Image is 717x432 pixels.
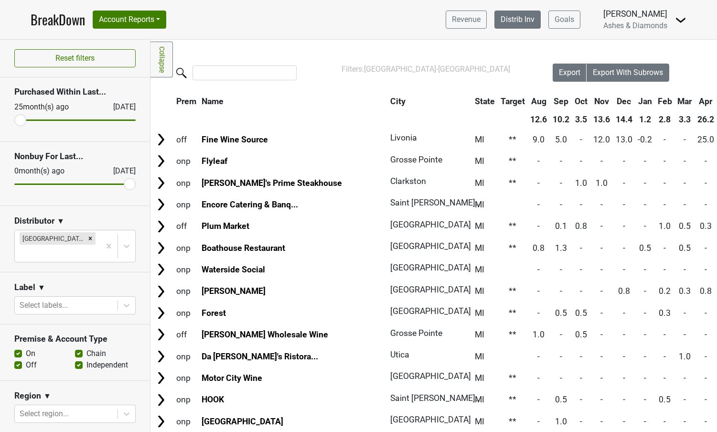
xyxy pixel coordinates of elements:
[555,221,567,231] span: 0.1
[154,414,168,429] img: Arrow right
[705,200,707,209] span: -
[537,200,540,209] span: -
[616,135,632,144] span: 13.0
[475,417,484,426] span: MI
[663,330,666,339] span: -
[663,243,666,253] span: -
[705,308,707,318] span: -
[623,330,625,339] span: -
[580,373,582,383] span: -
[174,129,199,150] td: off
[390,328,442,338] span: Grosse Pointe
[154,219,168,234] img: Arrow right
[600,417,603,426] span: -
[635,111,654,128] th: 1.2
[475,243,484,253] span: MI
[390,133,417,142] span: Livonia
[700,286,712,296] span: 0.8
[618,286,630,296] span: 0.8
[675,14,686,26] img: Dropdown Menu
[494,11,541,29] a: Distrib Inv
[635,93,654,110] th: Jan: activate to sort column ascending
[14,216,54,226] h3: Distributor
[174,346,199,367] td: onp
[202,352,318,361] a: Da [PERSON_NAME]'s Ristora...
[390,285,471,294] span: [GEOGRAPHIC_DATA]
[580,135,582,144] span: -
[695,93,717,110] th: Apr: activate to sort column ascending
[560,352,562,361] span: -
[644,286,646,296] span: -
[174,259,199,280] td: onp
[26,359,37,371] label: Off
[537,417,540,426] span: -
[705,395,707,404] span: -
[537,221,540,231] span: -
[600,308,603,318] span: -
[659,286,671,296] span: 0.2
[14,101,90,113] div: 25 month(s) ago
[663,417,666,426] span: -
[684,395,686,404] span: -
[202,97,224,106] span: Name
[86,359,128,371] label: Independent
[705,373,707,383] span: -
[675,93,695,110] th: Mar: activate to sort column ascending
[684,373,686,383] span: -
[475,286,484,296] span: MI
[154,284,168,299] img: Arrow right
[655,93,674,110] th: Feb: activate to sort column ascending
[580,265,582,274] span: -
[14,282,35,292] h3: Label
[623,352,625,361] span: -
[154,306,168,320] img: Arrow right
[390,155,442,164] span: Grosse Pointe
[537,395,540,404] span: -
[537,178,540,188] span: -
[623,308,625,318] span: -
[705,156,707,166] span: -
[342,64,526,75] div: Filters:
[14,391,41,401] h3: Region
[644,200,646,209] span: -
[684,330,686,339] span: -
[591,93,612,110] th: Nov: activate to sort column ascending
[174,93,199,110] th: Prem: activate to sort column ascending
[623,243,625,253] span: -
[388,93,467,110] th: City: activate to sort column ascending
[695,111,717,128] th: 26.2
[623,395,625,404] span: -
[154,176,168,190] img: Arrow right
[390,350,409,359] span: Utica
[174,194,199,215] td: onp
[580,352,582,361] span: -
[553,64,587,82] button: Export
[475,265,484,274] span: MI
[533,135,545,144] span: 9.0
[174,281,199,302] td: onp
[364,65,510,74] span: [GEOGRAPHIC_DATA]-[GEOGRAPHIC_DATA]
[623,200,625,209] span: -
[700,221,712,231] span: 0.3
[663,200,666,209] span: -
[659,221,671,231] span: 1.0
[600,330,603,339] span: -
[390,198,480,207] span: Saint [PERSON_NAME]..
[202,135,268,144] a: Fine Wine Source
[560,265,562,274] span: -
[600,243,603,253] span: -
[575,221,587,231] span: 0.8
[43,390,51,402] span: ▼
[202,308,226,318] a: Forest
[390,220,471,229] span: [GEOGRAPHIC_DATA]
[528,111,549,128] th: 12.6
[580,200,582,209] span: -
[501,97,525,106] span: Target
[644,352,646,361] span: -
[154,393,168,407] img: Arrow right
[575,330,587,339] span: 0.5
[705,330,707,339] span: -
[659,308,671,318] span: 0.3
[639,243,651,253] span: 0.5
[655,111,674,128] th: 2.8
